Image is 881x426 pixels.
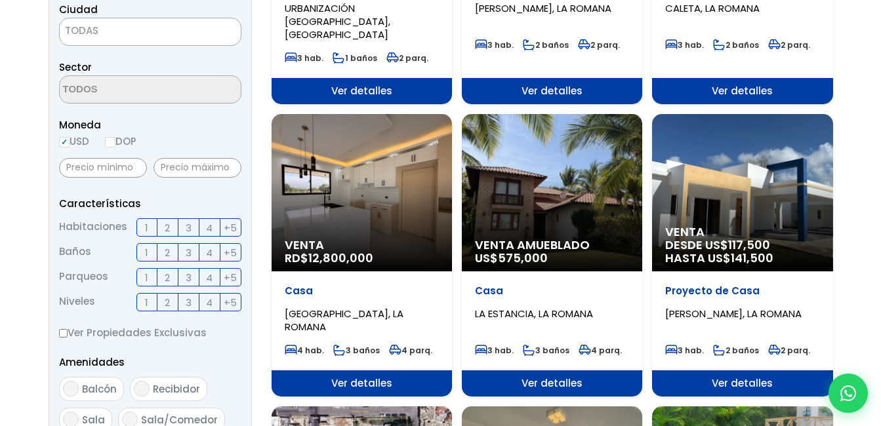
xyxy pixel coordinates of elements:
[165,269,170,286] span: 2
[59,329,68,338] input: Ver Propiedades Exclusivas
[59,268,108,286] span: Parqueos
[186,244,192,261] span: 3
[498,250,548,266] span: 575,000
[475,1,611,15] span: [PERSON_NAME], LA ROMANA
[224,294,237,311] span: +5
[652,78,832,104] span: Ver detalles
[462,78,642,104] span: Ver detalles
[59,218,127,237] span: Habitaciones
[523,39,569,50] span: 2 baños
[224,244,237,261] span: +5
[105,133,136,149] label: DOP
[134,381,150,397] input: Recibidor
[206,220,213,236] span: 4
[165,244,170,261] span: 2
[768,39,810,50] span: 2 parq.
[728,237,770,253] span: 117,500
[59,18,241,46] span: TODAS
[186,294,192,311] span: 3
[206,294,213,311] span: 4
[579,345,622,356] span: 4 parq.
[224,269,237,286] span: +5
[285,345,324,356] span: 4 hab.
[206,244,213,261] span: 4
[272,114,452,397] a: Venta RD$12,800,000 Casa [GEOGRAPHIC_DATA], LA ROMANA 4 hab. 3 baños 4 parq. Ver detalles
[60,76,187,104] textarea: Search
[153,382,200,396] span: Recibidor
[206,269,213,286] span: 4
[665,252,819,265] span: HASTA US$
[272,78,452,104] span: Ver detalles
[665,307,802,320] span: [PERSON_NAME], LA ROMANA
[65,24,98,37] span: TODAS
[462,370,642,397] span: Ver detalles
[82,382,117,396] span: Balcón
[713,345,759,356] span: 2 baños
[165,294,170,311] span: 2
[578,39,620,50] span: 2 parq.
[285,250,373,266] span: RD$
[59,243,91,261] span: Baños
[665,39,704,50] span: 3 hab.
[768,345,810,356] span: 2 parq.
[145,220,148,236] span: 1
[462,114,642,397] a: Venta Amueblado US$575,000 Casa LA ESTANCIA, LA ROMANA 3 hab. 3 baños 4 parq. Ver detalles
[285,52,323,64] span: 3 hab.
[59,354,241,370] p: Amenidades
[475,39,514,50] span: 3 hab.
[285,1,390,41] span: URBANIZACIÓN [GEOGRAPHIC_DATA], [GEOGRAPHIC_DATA]
[63,381,79,397] input: Balcón
[475,239,629,252] span: Venta Amueblado
[386,52,428,64] span: 2 parq.
[59,3,98,16] span: Ciudad
[59,133,89,149] label: USD
[59,137,70,147] input: USD
[285,307,403,334] span: [GEOGRAPHIC_DATA], LA ROMANA
[165,220,170,236] span: 2
[224,220,237,236] span: +5
[731,250,773,266] span: 141,500
[389,345,432,356] span: 4 parq.
[475,284,629,298] p: Casa
[186,269,192,286] span: 3
[59,158,147,178] input: Precio mínimo
[154,158,241,178] input: Precio máximo
[475,307,593,320] span: LA ESTANCIA, LA ROMANA
[665,1,760,15] span: CALETA, LA ROMANA
[272,370,452,397] span: Ver detalles
[105,137,115,147] input: DOP
[59,293,95,311] span: Niveles
[665,225,819,239] span: Venta
[665,239,819,265] span: DESDE US$
[59,60,92,74] span: Sector
[60,22,241,40] span: TODAS
[523,345,569,356] span: 3 baños
[713,39,759,50] span: 2 baños
[652,114,832,397] a: Venta DESDE US$117,500 HASTA US$141,500 Proyecto de Casa [PERSON_NAME], LA ROMANA 3 hab. 2 baños ...
[285,284,439,298] p: Casa
[59,195,241,212] p: Características
[145,294,148,311] span: 1
[285,239,439,252] span: Venta
[308,250,373,266] span: 12,800,000
[59,117,241,133] span: Moneda
[333,52,377,64] span: 1 baños
[186,220,192,236] span: 3
[145,244,148,261] span: 1
[665,345,704,356] span: 3 hab.
[475,250,548,266] span: US$
[652,370,832,397] span: Ver detalles
[665,284,819,298] p: Proyecto de Casa
[333,345,380,356] span: 3 baños
[59,324,241,341] label: Ver Propiedades Exclusivas
[145,269,148,286] span: 1
[475,345,514,356] span: 3 hab.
